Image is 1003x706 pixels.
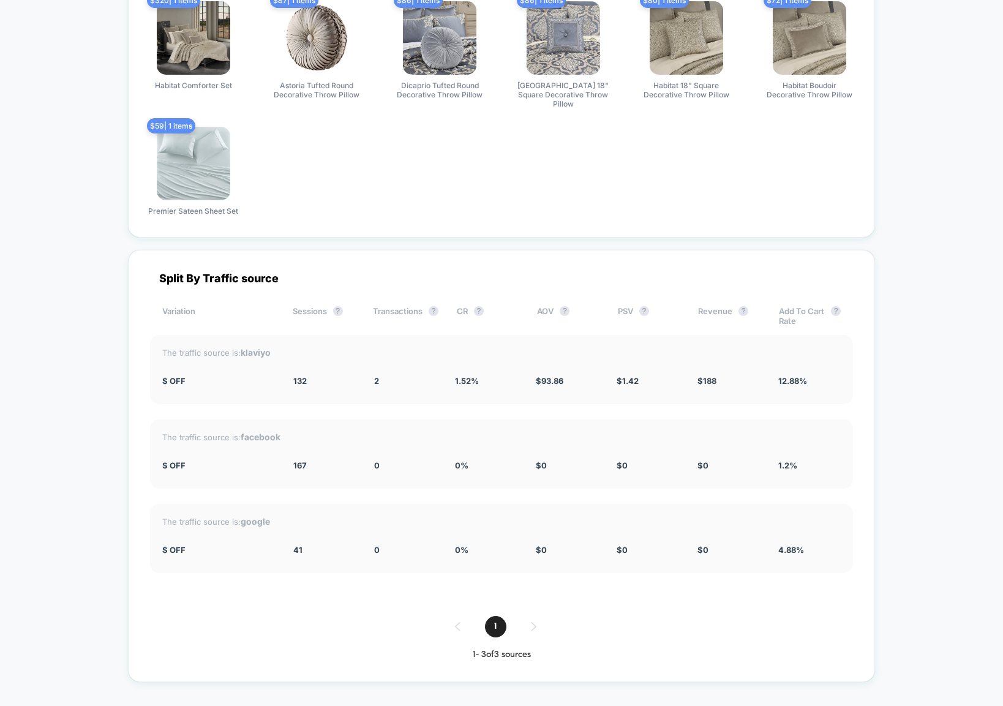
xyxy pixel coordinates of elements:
[374,460,380,470] span: 0
[738,306,748,316] button: ?
[485,616,506,637] span: 1
[162,432,841,442] div: The traffic source is:
[697,545,708,555] span: $ 0
[162,376,275,386] div: $ off
[374,545,380,555] span: 0
[293,460,307,470] span: 167
[271,81,363,99] span: Astoria Tufted Round Decorative Throw Pillow
[650,1,723,75] img: produt
[394,81,486,99] span: Dicaprio Tufted Round Decorative Throw Pillow
[455,545,468,555] span: 0 %
[536,376,563,386] span: $ 93.86
[241,432,280,442] strong: facebook
[517,81,609,108] span: [GEOGRAPHIC_DATA] 18" Square Decorative Throw Pillow
[697,460,708,470] span: $ 0
[374,376,379,386] span: 2
[639,306,649,316] button: ?
[148,206,238,216] span: Premier Sateen Sheet Set
[157,127,230,200] img: produt
[241,516,270,527] strong: google
[373,306,438,326] div: Transactions
[831,306,841,316] button: ?
[455,376,479,386] span: 1.52 %
[280,1,353,75] img: produt
[764,81,855,99] span: Habitat Boudoir Decorative Throw Pillow
[640,81,732,99] span: Habitat 18" Square Decorative Throw Pillow
[455,460,468,470] span: 0 %
[293,306,355,326] div: Sessions
[778,460,797,470] span: 1.2 %
[147,118,195,133] span: $ 59 | 1 items
[560,306,569,316] button: ?
[698,306,760,326] div: Revenue
[293,376,307,386] span: 132
[697,376,716,386] span: $ 188
[457,306,519,326] div: CR
[333,306,343,316] button: ?
[617,545,628,555] span: $ 0
[162,460,275,470] div: $ off
[403,1,476,75] img: produt
[293,545,302,555] span: 41
[527,1,600,75] img: produt
[162,545,275,555] div: $ off
[537,306,599,326] div: AOV
[617,460,628,470] span: $ 0
[162,347,841,358] div: The traffic source is:
[536,545,547,555] span: $ 0
[150,650,853,660] div: 1 - 3 of 3 sources
[150,272,853,285] div: Split By Traffic source
[617,376,639,386] span: $ 1.42
[773,1,846,75] img: produt
[162,516,841,527] div: The traffic source is:
[779,306,841,326] div: Add To Cart Rate
[778,376,807,386] span: 12.88 %
[778,545,804,555] span: 4.88 %
[474,306,484,316] button: ?
[155,81,232,90] span: Habitat Comforter Set
[241,347,271,358] strong: klaviyo
[162,306,274,326] div: Variation
[429,306,438,316] button: ?
[618,306,680,326] div: PSV
[536,460,547,470] span: $ 0
[157,1,230,75] img: produt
